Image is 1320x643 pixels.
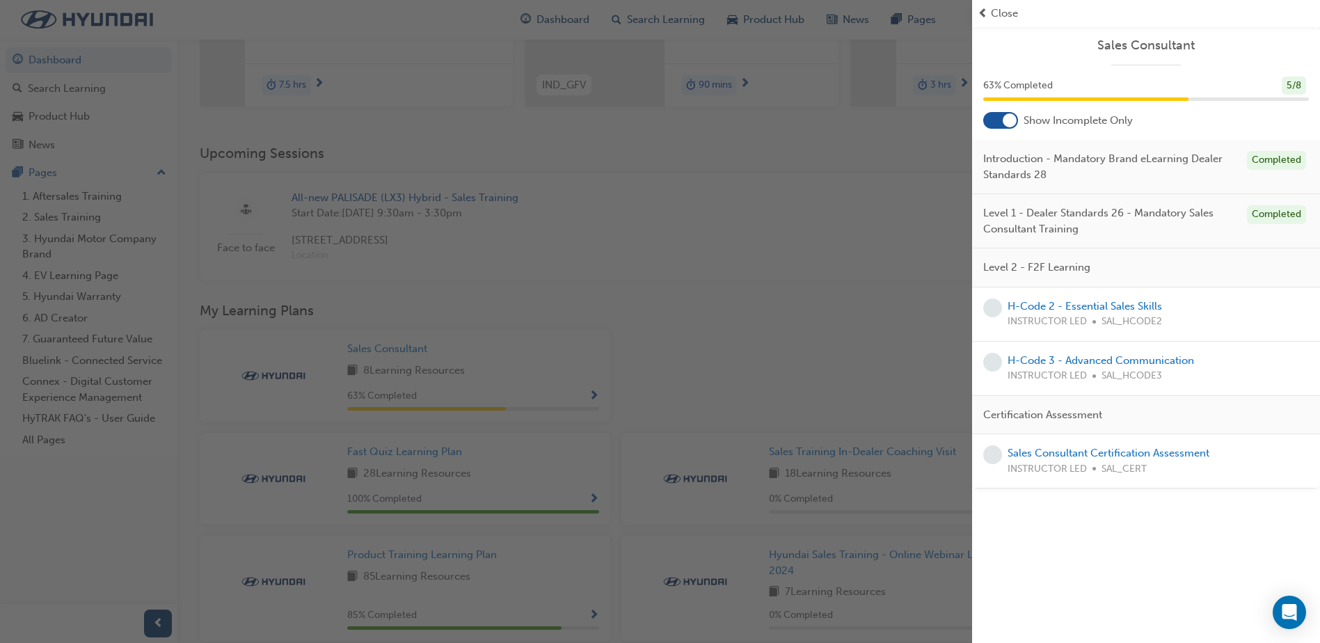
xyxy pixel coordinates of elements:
a: H-Code 3 - Advanced Communication [1008,354,1194,367]
div: Open Intercom Messenger [1273,596,1306,629]
button: prev-iconClose [978,6,1314,22]
span: Level 1 - Dealer Standards 26 - Mandatory Sales Consultant Training [983,205,1236,237]
a: Sales Consultant [983,38,1309,54]
span: INSTRUCTOR LED [1008,368,1087,384]
span: SAL_CERT [1102,461,1147,477]
span: INSTRUCTOR LED [1008,461,1087,477]
div: Completed [1247,205,1306,224]
span: Level 2 - F2F Learning [983,260,1090,276]
span: 63 % Completed [983,78,1053,94]
span: SAL_HCODE3 [1102,368,1162,384]
span: learningRecordVerb_NONE-icon [983,445,1002,464]
span: Certification Assessment [983,407,1102,423]
span: Close [991,6,1018,22]
a: H-Code 2 - Essential Sales Skills [1008,300,1162,312]
span: SAL_HCODE2 [1102,314,1162,330]
span: learningRecordVerb_NONE-icon [983,353,1002,372]
span: INSTRUCTOR LED [1008,314,1087,330]
span: Introduction - Mandatory Brand eLearning Dealer Standards 28 [983,151,1236,182]
a: Sales Consultant Certification Assessment [1008,447,1209,459]
span: prev-icon [978,6,988,22]
span: Show Incomplete Only [1024,113,1133,129]
span: learningRecordVerb_NONE-icon [983,299,1002,317]
div: 5 / 8 [1282,77,1306,95]
div: Completed [1247,151,1306,170]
